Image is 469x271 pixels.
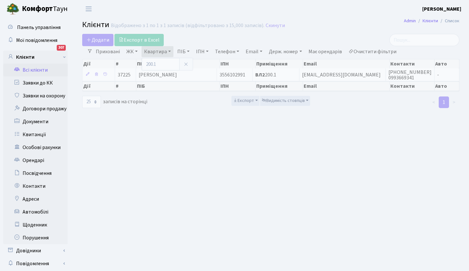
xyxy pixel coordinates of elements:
th: ІПН [220,59,256,68]
th: ПІБ [136,81,220,91]
a: Приховані [93,46,122,57]
a: Договори продажу [3,102,68,115]
a: Мої повідомлення307 [3,34,68,47]
a: 1 [439,96,449,108]
a: Додати [82,34,113,46]
a: Панель управління [3,21,68,34]
a: Держ. номер [266,46,304,57]
span: Таун [22,4,68,15]
a: Експорт в Excel [114,34,164,46]
a: ІПН [193,46,211,57]
a: Скинути [266,23,285,29]
span: 200.1 [255,71,276,78]
label: записів на сторінці [82,96,147,108]
select: записів на сторінці [82,96,101,108]
a: Заявки до КК [3,76,68,89]
th: Авто [435,81,459,91]
th: # [115,59,136,68]
b: ВЛ2 [255,71,265,78]
a: Посвідчення [3,167,68,180]
button: Переключити навігацію [81,4,97,14]
a: Особові рахунки [3,141,68,154]
li: Список [438,17,459,25]
th: ПІБ [136,59,220,68]
a: Довідники [3,244,68,257]
th: Приміщення [256,59,303,68]
div: 307 [57,45,66,51]
th: Дії [83,59,115,68]
a: Телефон [212,46,242,57]
a: Клієнти [3,51,68,64]
th: Контакти [390,81,435,91]
th: # [115,81,136,91]
span: Додати [86,36,109,44]
span: [PERSON_NAME] [139,71,177,78]
a: Автомобілі [3,206,68,218]
span: [EMAIL_ADDRESS][DOMAIN_NAME] [302,71,381,78]
b: Комфорт [22,4,53,14]
a: Заявки на охорону [3,89,68,102]
button: Видимість стовпців [260,96,310,106]
a: Щоденник [3,218,68,231]
th: Дії [83,81,115,91]
a: Email [243,46,265,57]
a: Документи [3,115,68,128]
a: Адреси [3,193,68,206]
a: Клієнти [423,17,438,24]
th: Контакти [390,59,435,68]
span: Видимість стовпців [262,97,305,104]
nav: breadcrumb [394,14,469,28]
th: Email [303,59,390,68]
a: Всі клієнти [3,64,68,76]
span: Експорт [233,97,254,104]
a: Admin [404,17,416,24]
span: [PHONE_NUMBER] 0993669341 [388,69,432,81]
span: - [437,71,439,78]
a: ПІБ [175,46,192,57]
a: ЖК [124,46,140,57]
th: Приміщення [256,81,303,91]
th: Авто [435,59,459,68]
a: Контакти [3,180,68,193]
a: Повідомлення [3,257,68,270]
input: Пошук... [389,34,459,46]
a: Квартира [142,46,173,57]
a: Очистити фільтри [346,46,399,57]
span: Панель управління [17,24,61,31]
th: ІПН [220,81,256,91]
span: 3556102991 [220,71,245,78]
div: Відображено з 1 по 1 з 1 записів (відфільтровано з 15,000 записів). [111,23,264,29]
a: Квитанції [3,128,68,141]
a: [PERSON_NAME] [422,5,461,13]
span: Клієнти [82,19,109,30]
a: Орендарі [3,154,68,167]
span: Мої повідомлення [16,37,57,44]
span: 37225 [118,71,131,78]
img: logo.png [6,3,19,15]
a: Порушення [3,231,68,244]
button: Експорт [231,96,259,106]
a: Має орендарів [306,46,345,57]
th: Email [303,81,390,91]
